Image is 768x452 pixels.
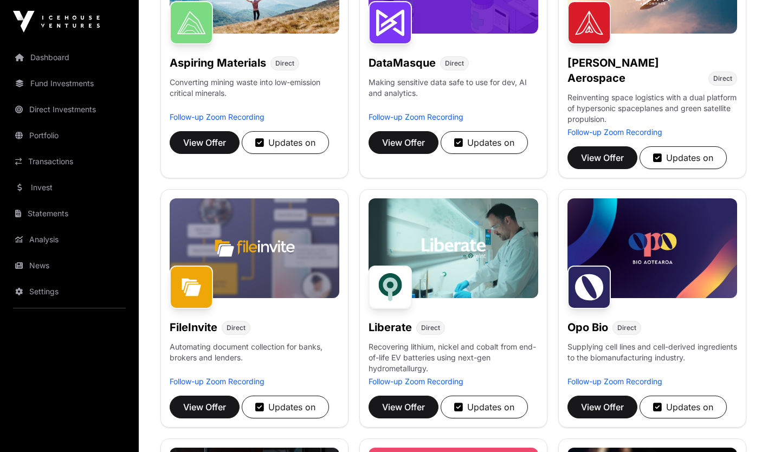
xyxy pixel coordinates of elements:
[567,92,737,127] p: Reinventing space logistics with a dual platform of hypersonic spaceplanes and green satellite pr...
[441,131,528,154] button: Updates on
[640,396,727,418] button: Updates on
[382,136,425,149] span: View Offer
[581,401,624,414] span: View Offer
[9,98,130,121] a: Direct Investments
[581,151,624,164] span: View Offer
[183,401,226,414] span: View Offer
[567,146,637,169] button: View Offer
[9,254,130,277] a: News
[9,176,130,199] a: Invest
[653,151,713,164] div: Updates on
[170,320,217,335] h1: FileInvite
[369,131,438,154] button: View Offer
[242,396,329,418] button: Updates on
[567,396,637,418] button: View Offer
[227,324,246,332] span: Direct
[454,401,514,414] div: Updates on
[369,77,538,112] p: Making sensitive data safe to use for dev, AI and analytics.
[170,131,240,154] button: View Offer
[255,136,315,149] div: Updates on
[170,198,339,298] img: File-Invite-Banner.jpg
[170,341,339,376] p: Automating document collection for banks, brokers and lenders.
[369,112,463,121] a: Follow-up Zoom Recording
[640,146,727,169] button: Updates on
[9,150,130,173] a: Transactions
[242,131,329,154] button: Updates on
[567,320,608,335] h1: Opo Bio
[170,377,264,386] a: Follow-up Zoom Recording
[9,280,130,304] a: Settings
[369,198,538,298] img: Liberate-Banner.jpg
[369,266,412,309] img: Liberate
[183,136,226,149] span: View Offer
[369,320,412,335] h1: Liberate
[567,127,662,137] a: Follow-up Zoom Recording
[382,401,425,414] span: View Offer
[369,55,436,70] h1: DataMasque
[369,377,463,386] a: Follow-up Zoom Recording
[369,1,412,44] img: DataMasque
[9,46,130,69] a: Dashboard
[9,124,130,147] a: Portfolio
[567,266,611,309] img: Opo Bio
[369,341,538,376] p: Recovering lithium, nickel and cobalt from end-of-life EV batteries using next-gen hydrometallurgy.
[567,198,737,298] img: Opo-Bio-Banner.jpg
[714,400,768,452] iframe: Chat Widget
[713,74,732,83] span: Direct
[441,396,528,418] button: Updates on
[170,396,240,418] button: View Offer
[617,324,636,332] span: Direct
[653,401,713,414] div: Updates on
[369,396,438,418] button: View Offer
[9,202,130,225] a: Statements
[421,324,440,332] span: Direct
[567,1,611,44] img: Dawn Aerospace
[454,136,514,149] div: Updates on
[13,11,100,33] img: Icehouse Ventures Logo
[255,401,315,414] div: Updates on
[567,55,704,86] h1: [PERSON_NAME] Aerospace
[275,59,294,68] span: Direct
[170,77,339,112] p: Converting mining waste into low-emission critical minerals.
[567,377,662,386] a: Follow-up Zoom Recording
[9,72,130,95] a: Fund Investments
[170,55,266,70] h1: Aspiring Materials
[170,112,264,121] a: Follow-up Zoom Recording
[170,266,213,309] img: FileInvite
[170,1,213,44] img: Aspiring Materials
[445,59,464,68] span: Direct
[567,341,737,363] p: Supplying cell lines and cell-derived ingredients to the biomanufacturing industry.
[9,228,130,251] a: Analysis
